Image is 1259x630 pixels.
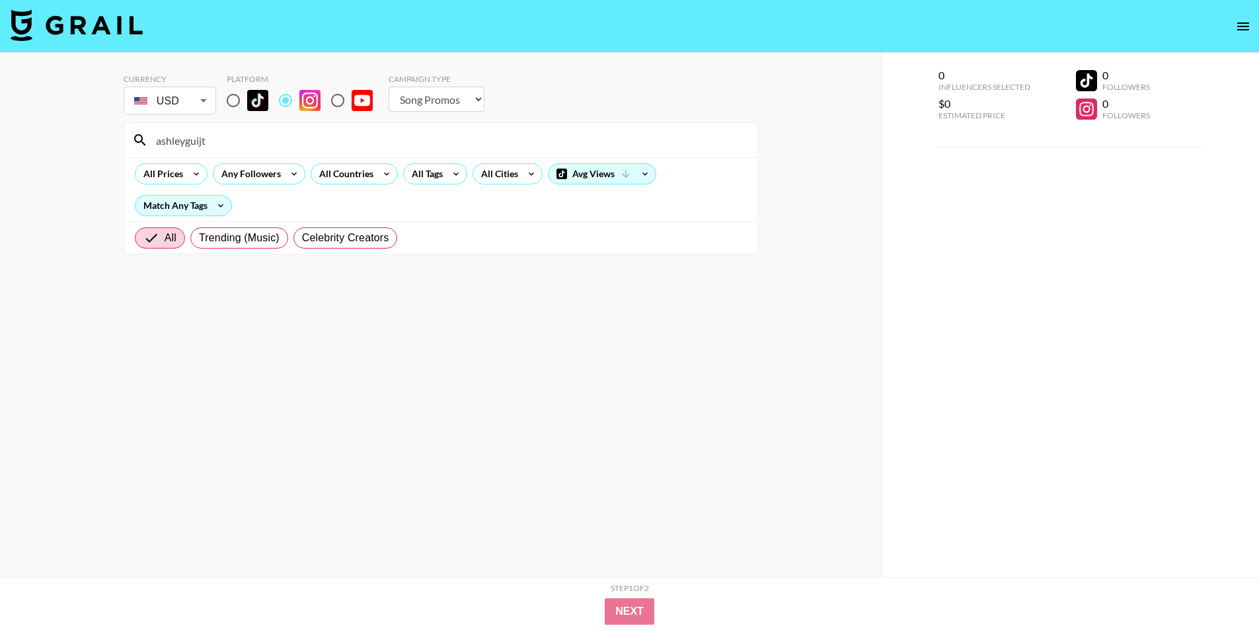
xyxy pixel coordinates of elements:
div: Followers [1102,110,1150,120]
div: All Prices [135,164,186,184]
span: Trending (Music) [199,230,280,246]
div: USD [126,89,213,112]
div: Platform [227,74,383,84]
span: All [165,230,176,246]
button: open drawer [1230,13,1256,40]
img: TikTok [247,90,268,111]
div: 0 [1102,97,1150,110]
div: Match Any Tags [135,196,231,216]
div: Currency [124,74,216,84]
div: Step 1 of 2 [611,583,649,593]
div: 0 [938,69,1030,82]
img: Instagram [299,90,321,111]
div: All Cities [473,164,521,184]
div: All Tags [404,164,445,184]
div: Avg Views [549,164,656,184]
div: $0 [938,97,1030,110]
div: All Countries [311,164,376,184]
img: Grail Talent [11,9,143,41]
iframe: Drift Widget Chat Controller [1193,564,1243,614]
button: Next [605,598,654,625]
div: Influencers Selected [938,82,1030,92]
div: 0 [1102,69,1150,82]
div: Followers [1102,82,1150,92]
div: Campaign Type [389,74,484,84]
div: Any Followers [213,164,284,184]
input: Search by User Name [148,130,749,151]
img: YouTube [352,90,373,111]
div: Estimated Price [938,110,1030,120]
span: Celebrity Creators [302,230,389,246]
